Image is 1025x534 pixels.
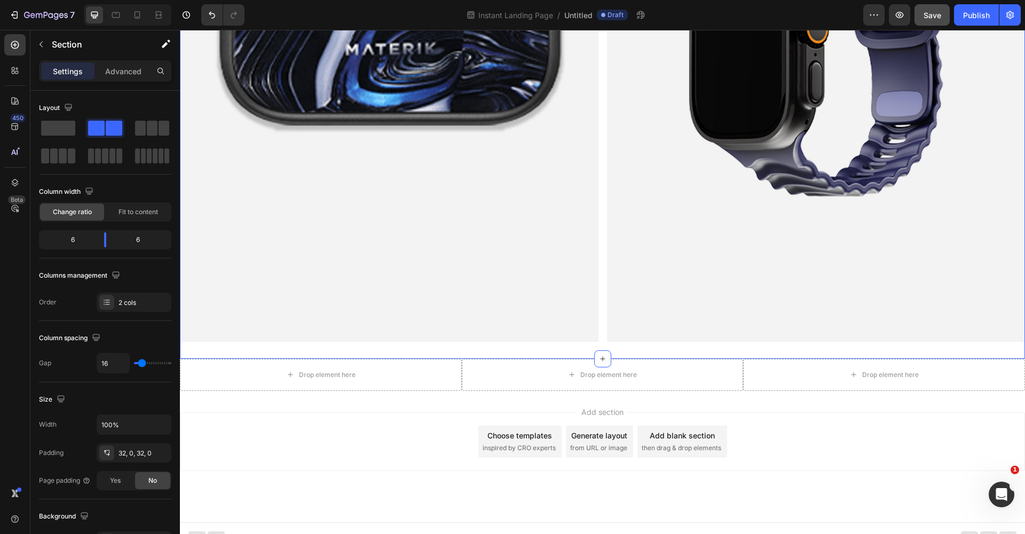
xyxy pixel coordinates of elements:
[682,341,739,349] div: Drop element here
[39,420,57,429] div: Width
[39,269,122,283] div: Columns management
[400,341,457,349] div: Drop element here
[10,114,26,122] div: 450
[53,66,83,77] p: Settings
[391,400,447,411] div: Generate layout
[39,509,91,524] div: Background
[52,38,139,51] p: Section
[954,4,999,26] button: Publish
[119,449,169,458] div: 32, 0, 32, 0
[119,298,169,308] div: 2 cols
[476,10,555,21] span: Instant Landing Page
[110,476,121,485] span: Yes
[608,10,624,20] span: Draft
[470,400,535,411] div: Add blank section
[307,400,372,411] div: Choose templates
[39,358,51,368] div: Gap
[303,413,376,423] span: inspired by CRO experts
[8,195,26,204] div: Beta
[115,232,169,247] div: 6
[97,354,129,373] input: Auto
[39,185,96,199] div: Column width
[397,376,448,388] span: Add section
[119,207,158,217] span: Fit to content
[39,297,57,307] div: Order
[1011,466,1019,474] span: 1
[557,10,560,21] span: /
[39,331,102,345] div: Column spacing
[462,413,541,423] span: then drag & drop elements
[989,482,1014,507] iframe: Intercom live chat
[201,4,245,26] div: Undo/Redo
[39,476,91,485] div: Page padding
[963,10,990,21] div: Publish
[70,9,75,21] p: 7
[39,101,75,115] div: Layout
[97,415,171,434] input: Auto
[148,476,157,485] span: No
[914,4,950,26] button: Save
[180,30,1025,534] iframe: Design area
[39,392,67,407] div: Size
[41,232,96,247] div: 6
[924,11,941,20] span: Save
[390,413,447,423] span: from URL or image
[105,66,141,77] p: Advanced
[53,207,92,217] span: Change ratio
[39,448,64,458] div: Padding
[564,10,593,21] span: Untitled
[4,4,80,26] button: 7
[119,341,176,349] div: Drop element here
